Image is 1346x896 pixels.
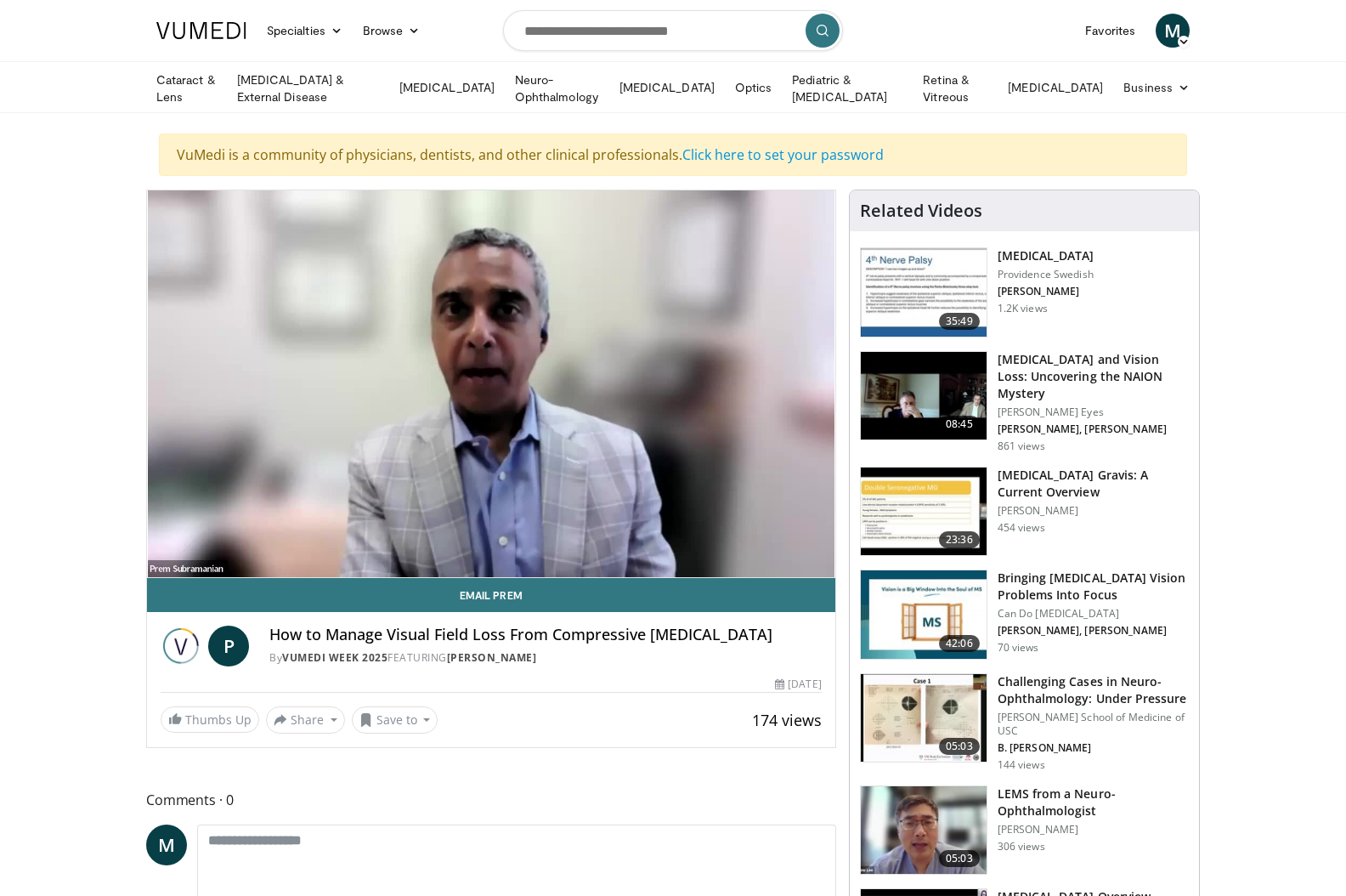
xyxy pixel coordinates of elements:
a: Pediatric & [MEDICAL_DATA] [782,71,913,105]
span: 05:03 [939,738,980,755]
span: 42:06 [939,635,980,652]
p: 144 views [998,758,1045,772]
p: 1.2K views [998,302,1048,315]
h3: Challenging Cases in Neuro- Ophthalmology: Under Pressure [998,673,1189,707]
a: Optics [725,71,782,105]
button: Save to [352,706,438,734]
a: 42:06 Bringing [MEDICAL_DATA] Vision Problems Into Focus Can Do [MEDICAL_DATA] [PERSON_NAME], [PE... [860,570,1189,660]
p: [PERSON_NAME], [PERSON_NAME] [998,624,1189,638]
span: 35:49 [939,313,980,330]
a: Favorites [1075,14,1145,48]
p: [PERSON_NAME] [998,823,1189,836]
a: Neuro-Ophthalmology [505,71,609,105]
a: [PERSON_NAME] [447,650,537,665]
img: 1850415f-643d-4f8a-8931-68732fb02e4b.150x105_q85_crop-smart_upscale.jpg [861,468,987,556]
img: 54ed94a0-14a4-4788-93d2-1f5bedbeb0d5.150x105_q85_crop-smart_upscale.jpg [861,786,987,875]
a: Retina & Vitreous [913,71,998,105]
span: 05:03 [939,850,980,867]
div: [DATE] [775,677,821,692]
a: Vumedi Week 2025 [282,650,387,665]
p: [PERSON_NAME] Eyes [998,405,1189,419]
a: Click here to set your password [682,145,884,164]
a: Thumbs Up [161,706,259,733]
a: 05:03 LEMS from a Neuro-Ophthalmologist [PERSON_NAME] 306 views [860,785,1189,876]
a: Business [1113,71,1200,105]
div: VuMedi is a community of physicians, dentists, and other clinical professionals. [159,133,1187,176]
a: [MEDICAL_DATA] & External Disease [227,71,389,105]
a: M [1156,14,1190,48]
a: 08:45 [MEDICAL_DATA] and Vision Loss: Uncovering the NAION Mystery [PERSON_NAME] Eyes [PERSON_NAM... [860,351,1189,453]
p: [PERSON_NAME], [PERSON_NAME] [998,422,1189,436]
button: Share [266,706,345,734]
a: M [146,825,187,865]
img: befedb23-9f31-4837-b824-e3399f582dab.150x105_q85_crop-smart_upscale.jpg [861,674,987,763]
p: 454 views [998,521,1045,535]
p: [PERSON_NAME] [998,285,1094,298]
a: Email Prem [147,578,835,612]
a: Specialties [257,14,353,48]
p: 306 views [998,840,1045,853]
img: Vumedi Week 2025 [161,626,201,666]
span: Comments 0 [146,789,836,811]
h3: [MEDICAL_DATA] [998,247,1094,264]
h3: [MEDICAL_DATA] Gravis: A Current Overview [998,467,1189,501]
h4: Related Videos [860,201,982,221]
a: 23:36 [MEDICAL_DATA] Gravis: A Current Overview [PERSON_NAME] 454 views [860,467,1189,557]
p: Can Do [MEDICAL_DATA] [998,607,1189,621]
h3: [MEDICAL_DATA] and Vision Loss: Uncovering the NAION Mystery [998,351,1189,402]
h3: Bringing [MEDICAL_DATA] Vision Problems Into Focus [998,570,1189,604]
img: VuMedi Logo [156,22,246,39]
p: 70 views [998,641,1039,655]
div: By FEATURING [269,650,822,666]
p: 861 views [998,439,1045,453]
img: bcc38a7c-8a22-4011-95cd-d7ac30e009eb.150x105_q85_crop-smart_upscale.jpg [861,570,987,659]
a: 35:49 [MEDICAL_DATA] Providence Swedish [PERSON_NAME] 1.2K views [860,247,1189,337]
p: [PERSON_NAME] School of Medicine of USC [998,711,1189,738]
a: [MEDICAL_DATA] [998,71,1113,105]
span: 174 views [752,710,822,730]
h4: How to Manage Visual Field Loss From Compressive [MEDICAL_DATA] [269,626,822,644]
p: [PERSON_NAME] [998,504,1189,518]
a: P [208,626,249,666]
input: Search topics, interventions [503,10,843,51]
a: 05:03 Challenging Cases in Neuro- Ophthalmology: Under Pressure [PERSON_NAME] School of Medicine ... [860,673,1189,772]
p: B. [PERSON_NAME] [998,741,1189,755]
img: f4c4af03-ca5d-47ef-b42d-70f5528b5c5c.150x105_q85_crop-smart_upscale.jpg [861,352,987,440]
img: 0e5b09ff-ab95-416c-aeae-f68bcf47d7bd.150x105_q85_crop-smart_upscale.jpg [861,248,987,337]
a: Cataract & Lens [146,71,227,105]
p: Providence Swedish [998,268,1094,281]
a: Browse [353,14,431,48]
span: 08:45 [939,416,980,433]
video-js: Video Player [147,190,835,578]
a: [MEDICAL_DATA] [609,71,725,105]
span: 23:36 [939,531,980,548]
a: [MEDICAL_DATA] [389,71,505,105]
h3: LEMS from a Neuro-Ophthalmologist [998,785,1189,819]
